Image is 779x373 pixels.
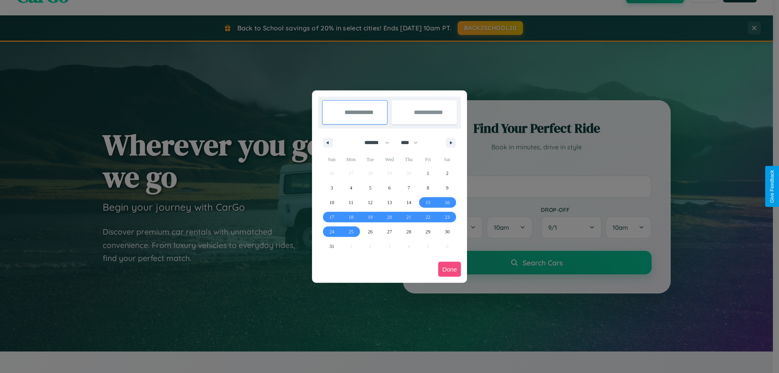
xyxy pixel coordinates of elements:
span: 24 [329,224,334,239]
span: 26 [368,224,373,239]
span: 25 [349,224,353,239]
span: 13 [387,195,392,210]
span: 9 [446,181,448,195]
button: 22 [418,210,437,224]
span: 22 [426,210,430,224]
button: 14 [399,195,418,210]
span: 16 [445,195,450,210]
button: 31 [322,239,341,254]
button: 2 [438,166,457,181]
span: 2 [446,166,448,181]
span: 1 [427,166,429,181]
button: 13 [380,195,399,210]
span: 29 [426,224,430,239]
button: 15 [418,195,437,210]
span: 20 [387,210,392,224]
span: 21 [406,210,411,224]
span: 27 [387,224,392,239]
button: 6 [380,181,399,195]
span: 15 [426,195,430,210]
button: 8 [418,181,437,195]
span: 28 [406,224,411,239]
div: Give Feedback [769,170,775,203]
span: 12 [368,195,373,210]
button: 18 [341,210,360,224]
button: 26 [361,224,380,239]
span: 14 [406,195,411,210]
span: 3 [331,181,333,195]
span: Tue [361,153,380,166]
button: 11 [341,195,360,210]
button: 12 [361,195,380,210]
button: 23 [438,210,457,224]
span: Thu [399,153,418,166]
button: 21 [399,210,418,224]
button: 19 [361,210,380,224]
span: 7 [407,181,410,195]
span: Wed [380,153,399,166]
span: Mon [341,153,360,166]
button: 4 [341,181,360,195]
span: 10 [329,195,334,210]
button: 24 [322,224,341,239]
button: 25 [341,224,360,239]
span: Fri [418,153,437,166]
span: Sat [438,153,457,166]
button: 17 [322,210,341,224]
button: 10 [322,195,341,210]
button: 20 [380,210,399,224]
span: 4 [350,181,352,195]
button: 7 [399,181,418,195]
button: 16 [438,195,457,210]
button: 9 [438,181,457,195]
span: 19 [368,210,373,224]
button: 28 [399,224,418,239]
span: 6 [388,181,391,195]
button: 27 [380,224,399,239]
span: Sun [322,153,341,166]
span: 17 [329,210,334,224]
button: Done [438,262,461,277]
span: 8 [427,181,429,195]
span: 11 [349,195,353,210]
span: 18 [349,210,353,224]
button: 5 [361,181,380,195]
button: 29 [418,224,437,239]
span: 31 [329,239,334,254]
button: 30 [438,224,457,239]
span: 5 [369,181,372,195]
button: 1 [418,166,437,181]
span: 30 [445,224,450,239]
button: 3 [322,181,341,195]
span: 23 [445,210,450,224]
